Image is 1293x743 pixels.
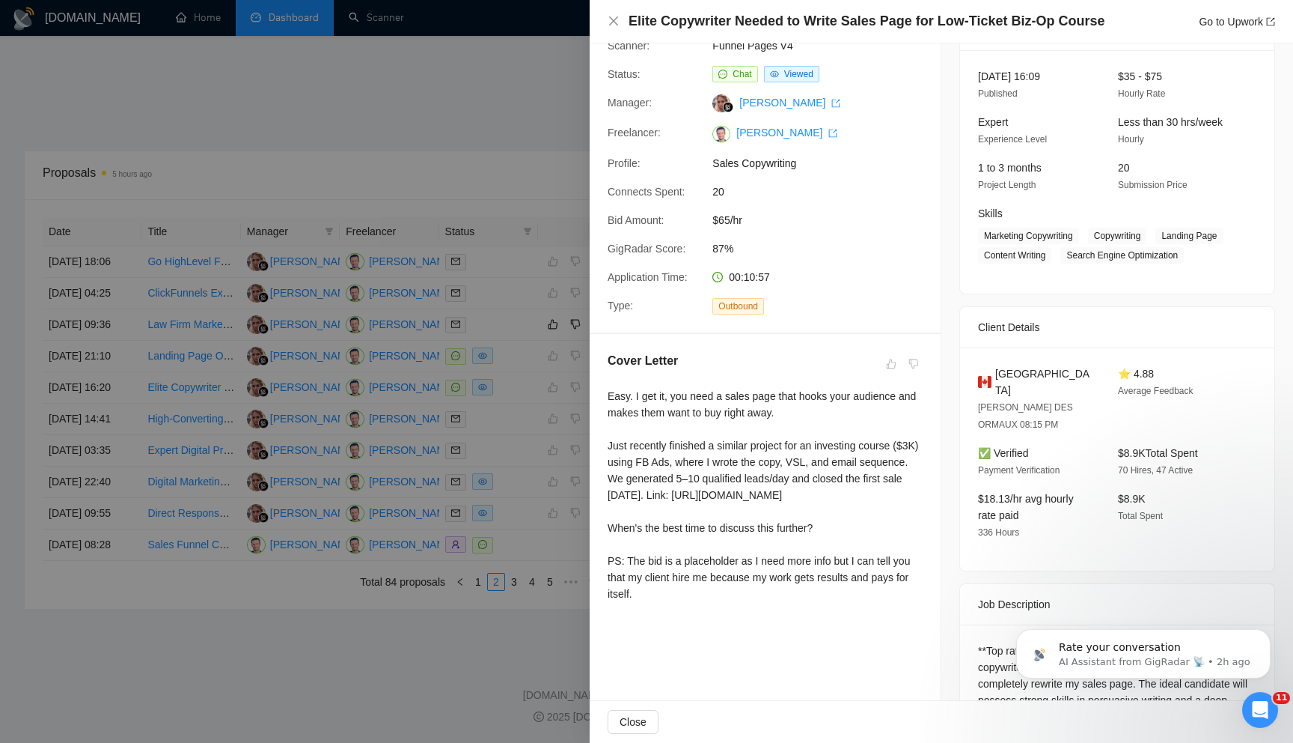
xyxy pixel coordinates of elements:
[608,68,641,80] span: Status:
[978,180,1036,190] span: Project Length
[1118,511,1163,521] span: Total Spent
[978,374,991,390] img: 🇨🇦
[629,12,1104,31] h4: Elite Copywriter Needed to Write Sales Page for Low-Ticket Biz-Op Course
[784,69,813,79] span: Viewed
[608,352,678,370] h5: Cover Letter
[620,714,646,730] span: Close
[978,207,1003,219] span: Skills
[608,710,658,734] button: Close
[978,134,1047,145] span: Experience Level
[978,162,1042,174] span: 1 to 3 months
[608,15,620,28] button: Close
[712,40,792,52] a: Funnel Pages V4
[739,97,840,109] a: [PERSON_NAME] export
[978,447,1029,459] span: ✅ Verified
[1118,70,1162,82] span: $35 - $75
[978,70,1040,82] span: [DATE] 16:09
[978,247,1051,264] span: Content Writing
[828,129,837,138] span: export
[608,40,649,52] span: Scanner:
[1118,134,1144,145] span: Hourly
[978,527,1019,538] span: 336 Hours
[978,307,1256,348] div: Client Details
[608,300,633,312] span: Type:
[1118,493,1146,505] span: $8.9K
[1118,368,1154,380] span: ⭐ 4.88
[1118,447,1198,459] span: $8.9K Total Spent
[978,402,1073,430] span: [PERSON_NAME] DES ORMAUX 08:15 PM
[608,388,923,602] div: Easy. I get it, you need a sales page that hooks your audience and makes them want to buy right a...
[736,127,837,139] a: [PERSON_NAME] export
[978,584,1256,625] div: Job Description
[608,157,641,169] span: Profile:
[712,240,937,257] span: 87%
[1088,228,1147,244] span: Copywriting
[608,271,688,283] span: Application Time:
[1155,228,1223,244] span: Landing Page
[1118,88,1165,99] span: Hourly Rate
[831,99,840,108] span: export
[1118,386,1193,396] span: Average Feedback
[770,70,779,79] span: eye
[1118,116,1223,128] span: Less than 30 hrs/week
[1242,692,1278,728] iframe: Intercom live chat
[995,366,1094,398] span: [GEOGRAPHIC_DATA]
[608,243,685,255] span: GigRadar Score:
[978,88,1018,99] span: Published
[978,493,1074,521] span: $18.13/hr avg hourly rate paid
[994,598,1293,703] iframe: Intercom notifications message
[712,272,723,282] span: clock-circle
[1266,17,1275,26] span: export
[729,271,770,283] span: 00:10:57
[712,212,937,228] span: $65/hr
[608,186,685,198] span: Connects Spent:
[733,69,751,79] span: Chat
[712,184,937,200] span: 20
[1118,465,1193,476] span: 70 Hires, 47 Active
[608,127,661,139] span: Freelancer:
[608,97,652,109] span: Manager:
[718,70,727,79] span: message
[1199,16,1275,28] a: Go to Upworkexport
[1118,180,1187,190] span: Submission Price
[978,228,1079,244] span: Marketing Copywriting
[1060,247,1184,264] span: Search Engine Optimization
[712,125,730,143] img: c1rciKhwV3klFW0T5PGUHgdM-4CgY_jzYtsaSYhuGIoZo95AG3mZqkj9xVSdy448cN
[978,116,1008,128] span: Expert
[712,155,937,172] span: Sales Copywriting
[1273,692,1290,704] span: 11
[712,298,764,315] span: Outbound
[978,465,1060,476] span: Payment Verification
[723,102,733,112] img: gigradar-bm.png
[608,15,620,27] span: close
[1118,162,1130,174] span: 20
[608,214,664,226] span: Bid Amount:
